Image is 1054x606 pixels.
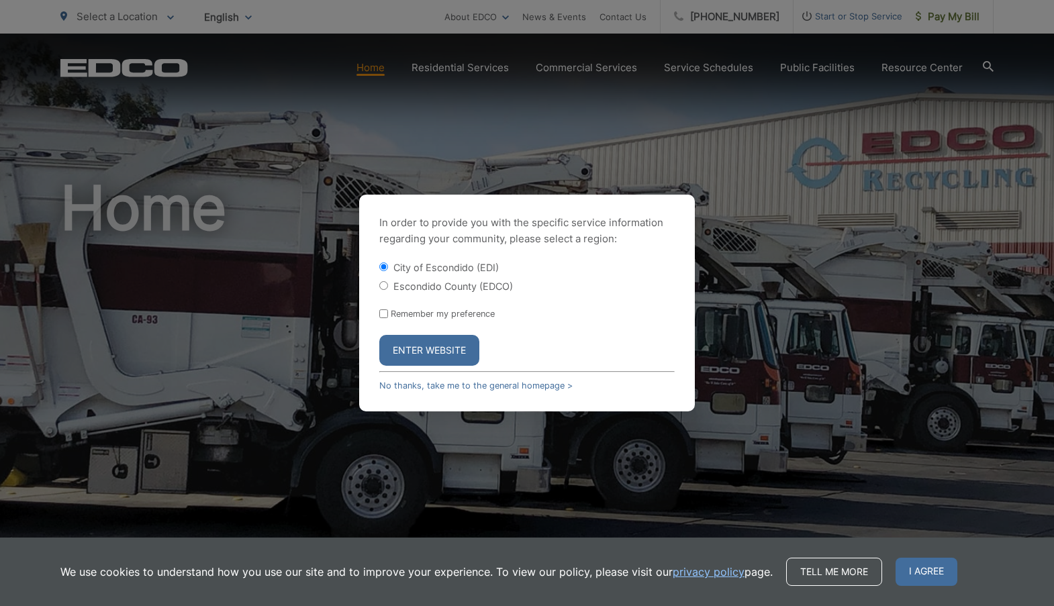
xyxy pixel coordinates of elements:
[896,558,957,586] span: I agree
[393,262,499,273] label: City of Escondido (EDI)
[673,564,745,580] a: privacy policy
[391,309,495,319] label: Remember my preference
[393,281,513,292] label: Escondido County (EDCO)
[379,381,573,391] a: No thanks, take me to the general homepage >
[60,564,773,580] p: We use cookies to understand how you use our site and to improve your experience. To view our pol...
[379,335,479,366] button: Enter Website
[786,558,882,586] a: Tell me more
[379,215,675,247] p: In order to provide you with the specific service information regarding your community, please se...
